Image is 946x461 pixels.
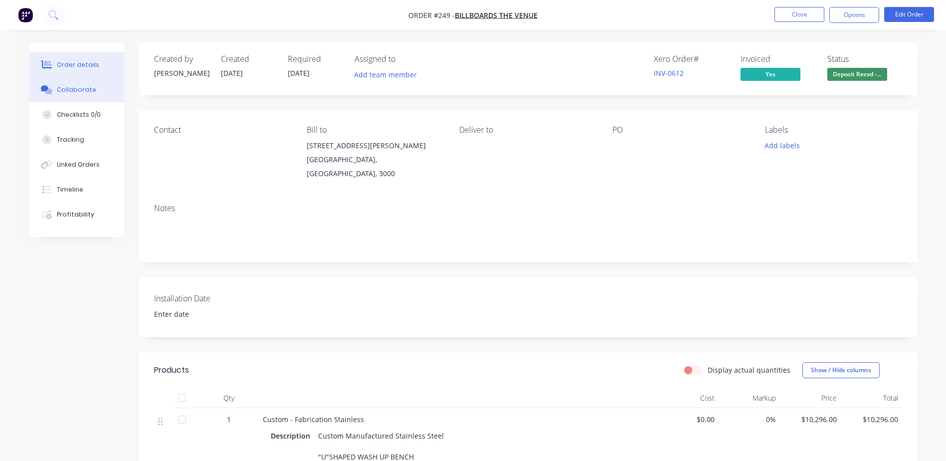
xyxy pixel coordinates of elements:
div: Qty [199,388,259,408]
div: Created [221,54,276,64]
div: Created by [154,54,209,64]
div: Price [780,388,841,408]
span: Deposit Recvd -... [827,68,887,80]
button: Options [829,7,879,23]
span: Custom - Fabrication Stainless [263,415,364,424]
div: Deliver to [459,125,596,135]
span: $0.00 [662,414,715,425]
label: Display actual quantities [708,365,790,375]
button: Checklists 0/0 [29,102,124,127]
button: Close [774,7,824,22]
label: Installation Date [154,292,279,304]
div: Labels [765,125,902,135]
span: Yes [741,68,800,80]
button: Profitability [29,202,124,227]
input: Enter date [147,307,271,322]
span: $10,296.00 [784,414,837,425]
span: [DATE] [221,68,243,78]
div: [PERSON_NAME] [154,68,209,78]
button: Add team member [355,68,422,81]
div: Invoiced [741,54,815,64]
div: Tracking [57,135,84,144]
button: Deposit Recvd -... [827,68,887,83]
a: BILLBOARDS THE VENUE [455,10,538,20]
div: Markup [719,388,780,408]
button: Collaborate [29,77,124,102]
div: Assigned to [355,54,454,64]
div: Xero Order # [654,54,729,64]
div: Linked Orders [57,160,100,169]
button: Order details [29,52,124,77]
div: [STREET_ADDRESS][PERSON_NAME][GEOGRAPHIC_DATA], [GEOGRAPHIC_DATA], 3000 [307,139,443,181]
div: Products [154,364,189,376]
button: Timeline [29,177,124,202]
img: Factory [18,7,33,22]
span: $10,296.00 [845,414,898,425]
div: Notes [154,204,902,213]
div: Checklists 0/0 [57,110,101,119]
div: Timeline [57,185,83,194]
div: Collaborate [57,85,96,94]
button: Tracking [29,127,124,152]
div: [GEOGRAPHIC_DATA], [GEOGRAPHIC_DATA], 3000 [307,153,443,181]
div: Contact [154,125,291,135]
div: Total [841,388,902,408]
button: Add labels [759,139,805,152]
div: Description [271,429,314,443]
div: Profitability [57,210,94,219]
span: [DATE] [288,68,310,78]
button: Linked Orders [29,152,124,177]
div: Cost [658,388,719,408]
button: Add team member [349,68,422,81]
div: PO [612,125,749,135]
div: Bill to [307,125,443,135]
span: Order #249 - [408,10,455,20]
div: Order details [57,60,99,69]
div: Required [288,54,343,64]
div: [STREET_ADDRESS][PERSON_NAME] [307,139,443,153]
button: Show / Hide columns [802,362,880,378]
span: 0% [723,414,776,425]
a: INV-0612 [654,68,684,78]
span: 1 [227,414,231,425]
div: Status [827,54,902,64]
button: Edit Order [884,7,934,22]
